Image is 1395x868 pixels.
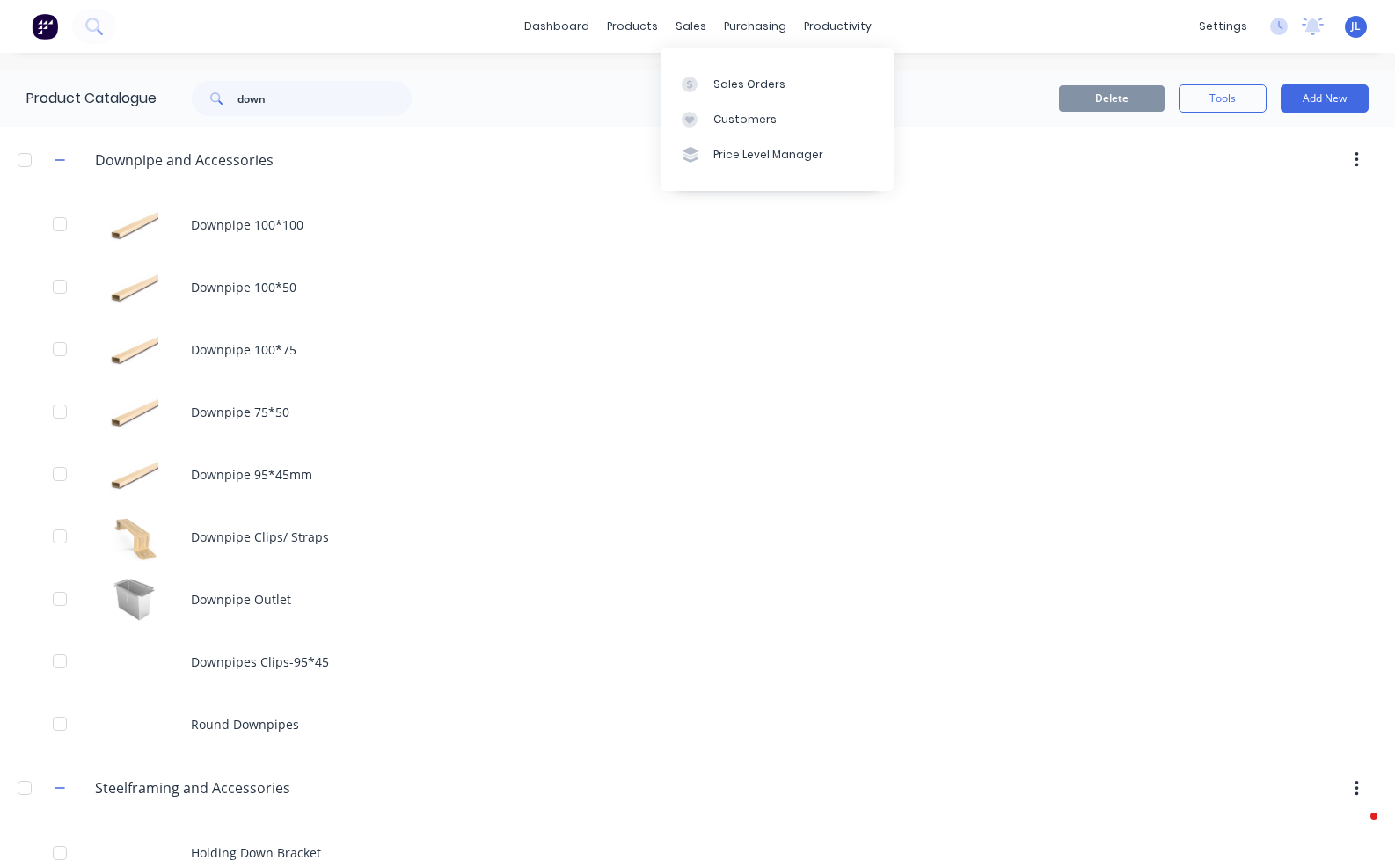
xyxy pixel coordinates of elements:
[1179,84,1267,113] button: Tools
[1335,808,1377,850] iframe: Intercom live chat
[661,137,894,172] a: Price Level Manager
[713,112,777,128] div: Customers
[1351,18,1361,34] span: JL
[95,150,303,171] input: Enter category name
[1190,13,1256,40] div: settings
[32,13,58,40] img: Factory
[1281,84,1369,113] button: Add New
[661,66,894,101] a: Sales Orders
[598,13,667,40] div: products
[795,13,880,40] div: productivity
[661,102,894,137] a: Customers
[237,81,412,116] input: Search...
[713,147,823,163] div: Price Level Manager
[667,13,715,40] div: sales
[1059,85,1165,112] button: Delete
[515,13,598,40] a: dashboard
[95,777,303,799] input: Enter category name
[715,13,795,40] div: purchasing
[713,77,785,92] div: Sales Orders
